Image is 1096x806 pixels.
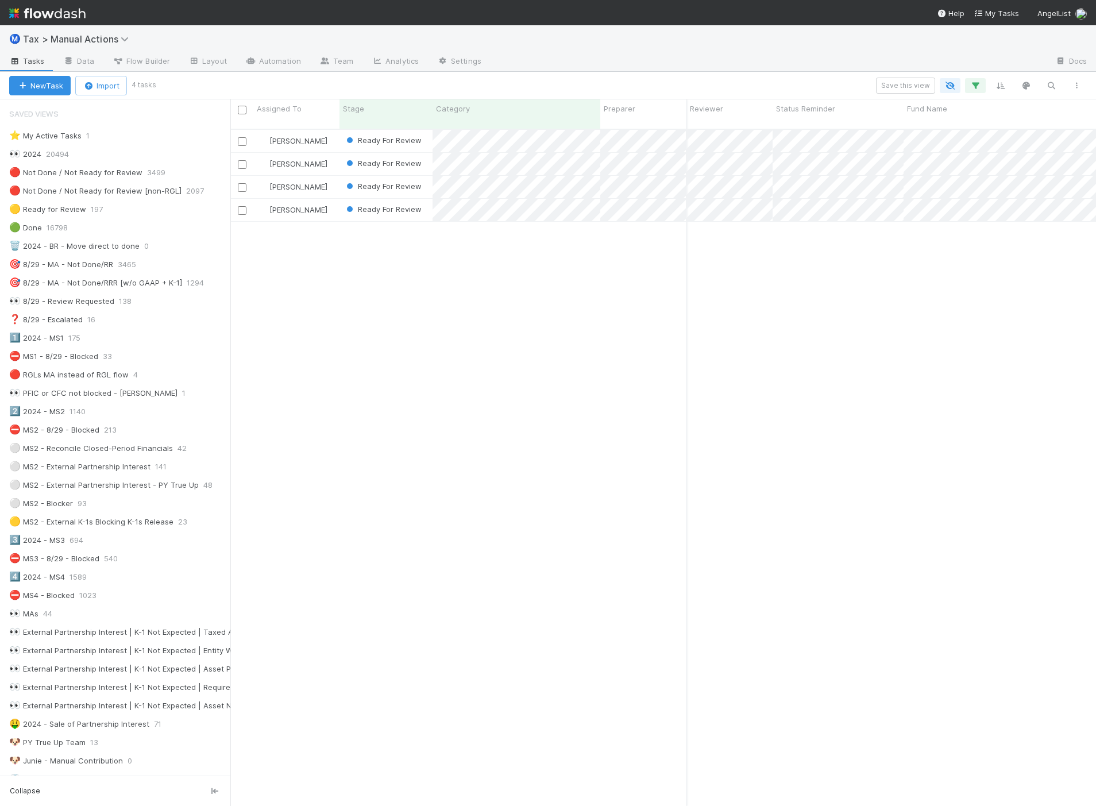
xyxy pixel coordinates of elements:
[9,737,21,747] span: 🐶
[47,221,79,235] span: 16798
[9,700,21,710] span: 👀
[344,136,422,145] span: Ready For Review
[974,9,1019,18] span: My Tasks
[9,627,21,637] span: 👀
[9,221,42,235] div: Done
[86,129,101,143] span: 1
[269,159,327,168] span: [PERSON_NAME]
[690,103,723,114] span: Reviewer
[258,205,268,214] img: avatar_37569647-1c78-4889-accf-88c08d42a236.png
[9,643,265,658] div: External Partnership Interest | K-1 Not Expected | Entity Wont Issue
[9,443,21,453] span: ⚪
[9,349,98,364] div: MS1 - 8/29 - Blocked
[9,386,177,400] div: PFIC or CFC not blocked - [PERSON_NAME]
[70,570,98,584] span: 1589
[9,460,150,474] div: MS2 - External Partnership Interest
[257,103,302,114] span: Assigned To
[10,786,40,796] span: Collapse
[91,202,114,217] span: 197
[9,664,21,673] span: 👀
[258,204,327,215] div: [PERSON_NAME]
[238,160,246,169] input: Toggle Row Selected
[103,53,179,71] a: Flow Builder
[187,276,215,290] span: 1294
[9,572,21,581] span: 4️⃣
[90,735,110,750] span: 13
[9,369,21,379] span: 🔴
[9,313,83,327] div: 8/29 - Escalated
[9,535,21,545] span: 3️⃣
[344,159,422,168] span: Ready For Review
[9,425,21,434] span: ⛔
[9,441,173,456] div: MS2 - Reconcile Closed-Period Financials
[9,3,86,23] img: logo-inverted-e16ddd16eac7371096b0.svg
[436,103,470,114] span: Category
[9,496,73,511] div: MS2 - Blocker
[104,552,129,566] span: 540
[9,186,21,195] span: 🔴
[9,165,142,180] div: Not Done / Not Ready for Review
[258,181,327,192] div: [PERSON_NAME]
[9,754,123,768] div: Junie - Manual Contribution
[132,80,156,90] small: 4 tasks
[155,460,178,474] span: 141
[179,53,236,71] a: Layout
[9,296,21,306] span: 👀
[238,206,246,215] input: Toggle Row Selected
[9,645,21,655] span: 👀
[119,294,143,308] span: 138
[9,314,21,324] span: ❓
[87,313,107,327] span: 16
[269,136,327,145] span: [PERSON_NAME]
[344,203,422,215] div: Ready For Review
[9,755,21,765] span: 🐶
[9,699,280,713] div: External Partnership Interest | K-1 Not Expected | Asset Not In Portfolio
[9,608,21,618] span: 👀
[238,106,246,114] input: Toggle All Rows Selected
[154,717,173,731] span: 71
[344,134,422,146] div: Ready For Review
[343,103,364,114] span: Stage
[9,368,129,382] div: RGLs MA instead of RGL flow
[9,625,273,639] div: External Partnership Interest | K-1 Not Expected | Taxed As Changed
[9,461,21,471] span: ⚪
[9,774,21,784] span: 🦷
[9,147,41,161] div: 2024
[238,183,246,192] input: Toggle Row Selected
[9,331,64,345] div: 2024 - MS1
[1037,9,1071,18] span: AngelList
[9,149,21,159] span: 👀
[9,498,21,508] span: ⚪
[70,533,95,547] span: 694
[9,167,21,177] span: 🔴
[362,53,428,71] a: Analytics
[344,157,422,169] div: Ready For Review
[9,772,44,786] div: GAAP
[9,607,38,621] div: MAs
[147,165,177,180] span: 3499
[9,590,21,600] span: ⛔
[9,719,21,728] span: 🤑
[9,478,199,492] div: MS2 - External Partnership Interest - PY True Up
[974,7,1019,19] a: My Tasks
[9,102,59,125] span: Saved Views
[9,257,113,272] div: 8/29 - MA - Not Done/RR
[43,607,64,621] span: 44
[178,515,199,529] span: 23
[70,404,97,419] span: 1140
[9,241,21,250] span: 🗑️
[310,53,362,71] a: Team
[9,682,21,692] span: 👀
[9,680,301,695] div: External Partnership Interest | K-1 Not Expected | Requires Additional Review
[182,386,197,400] span: 1
[9,480,21,489] span: ⚪
[177,441,198,456] span: 42
[258,159,268,168] img: avatar_37569647-1c78-4889-accf-88c08d42a236.png
[9,717,149,731] div: 2024 - Sale of Partnership Interest
[9,277,21,287] span: 🎯
[269,205,327,214] span: [PERSON_NAME]
[9,388,21,398] span: 👀
[9,259,21,269] span: 🎯
[269,182,327,191] span: [PERSON_NAME]
[604,103,635,114] span: Preparer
